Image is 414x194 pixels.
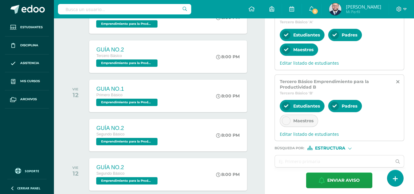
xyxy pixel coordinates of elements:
[20,61,39,66] span: Asistencia
[96,138,158,145] span: Emprendimiento para la Productividad 'B'
[293,118,313,124] span: Maestros
[312,8,318,15] span: 5
[216,93,240,99] div: 8:00 PM
[96,54,122,58] span: Tercero Básico
[5,18,49,36] a: Estudiantes
[96,59,158,67] span: Emprendimiento para la Productividad 'C'
[17,186,40,190] span: Cerrar panel
[280,131,399,137] span: Editar listado de estudiantes
[96,86,159,92] div: GUIA NO.1
[72,170,78,177] div: 12
[96,20,158,28] span: Emprendimiento para la Productividad 'D'
[216,172,240,177] div: 8:00 PM
[5,90,49,108] a: Archivos
[7,166,47,175] a: Soporte
[346,4,381,10] span: [PERSON_NAME]
[20,97,37,102] span: Archivos
[96,164,159,171] div: GUÍA NO.2
[96,177,158,184] span: Emprendimiento para la Productividad 'C'
[5,55,49,73] a: Asistencia
[307,146,353,150] div: [object Object]
[5,36,49,55] a: Disciplina
[306,173,372,188] button: Enviar aviso
[58,4,191,14] input: Busca un usuario...
[96,132,124,136] span: Segundo Básico
[329,3,341,15] img: 6a2ad2c6c0b72cf555804368074c1b95.png
[327,173,360,188] span: Enviar aviso
[96,125,159,131] div: GUÍA NO.2
[20,43,38,48] span: Disciplina
[280,60,399,66] span: Editar listado de estudiantes
[216,132,240,138] div: 8:00 PM
[96,99,158,106] span: Emprendimiento para la Productividad 'E'
[5,72,49,90] a: Mis cursos
[275,155,392,167] input: Ej. Primero primaria
[72,87,78,91] div: VIE
[96,93,122,97] span: Primero Básico
[96,47,159,53] div: GUÍA NO.2
[342,103,357,109] span: Padres
[293,103,320,109] span: Estudiantes
[72,165,78,170] div: VIE
[20,25,43,30] span: Estudiantes
[280,91,313,95] span: Tercero Básico 'B'
[280,79,391,90] span: Tercero Básico Emprendimiento para la Productividad B
[293,32,320,38] span: Estudiantes
[96,171,124,176] span: Segundo Básico
[275,146,304,150] span: Búsqueda por :
[72,91,78,99] div: 12
[293,47,313,52] span: Maestros
[342,32,357,38] span: Padres
[25,169,39,173] span: Soporte
[20,79,40,84] span: Mis cursos
[346,9,381,14] span: Mi Perfil
[315,146,345,150] span: Estructura
[216,54,240,59] div: 8:00 PM
[280,20,313,24] span: Tercero Básico 'A'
